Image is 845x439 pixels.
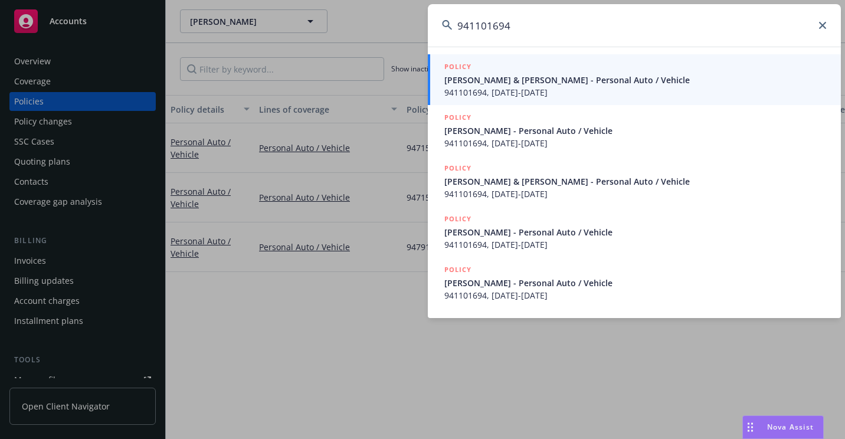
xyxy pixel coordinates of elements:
a: POLICY[PERSON_NAME] - Personal Auto / Vehicle941101694, [DATE]-[DATE] [428,105,841,156]
a: POLICY[PERSON_NAME] - Personal Auto / Vehicle941101694, [DATE]-[DATE] [428,207,841,257]
input: Search... [428,4,841,47]
a: POLICY[PERSON_NAME] & [PERSON_NAME] - Personal Auto / Vehicle941101694, [DATE]-[DATE] [428,54,841,105]
h5: POLICY [444,61,471,73]
span: [PERSON_NAME] - Personal Auto / Vehicle [444,226,827,238]
span: 941101694, [DATE]-[DATE] [444,137,827,149]
button: Nova Assist [742,415,824,439]
h5: POLICY [444,112,471,123]
span: [PERSON_NAME] & [PERSON_NAME] - Personal Auto / Vehicle [444,74,827,86]
span: 941101694, [DATE]-[DATE] [444,86,827,99]
span: [PERSON_NAME] & [PERSON_NAME] - Personal Auto / Vehicle [444,175,827,188]
span: [PERSON_NAME] - Personal Auto / Vehicle [444,125,827,137]
span: Nova Assist [767,422,814,432]
a: POLICY[PERSON_NAME] - Personal Auto / Vehicle941101694, [DATE]-[DATE] [428,257,841,308]
span: [PERSON_NAME] - Personal Auto / Vehicle [444,277,827,289]
div: Drag to move [743,416,758,438]
a: POLICY[PERSON_NAME] & [PERSON_NAME] - Personal Auto / Vehicle941101694, [DATE]-[DATE] [428,156,841,207]
span: 941101694, [DATE]-[DATE] [444,289,827,302]
h5: POLICY [444,264,471,276]
h5: POLICY [444,213,471,225]
span: 941101694, [DATE]-[DATE] [444,188,827,200]
h5: POLICY [444,162,471,174]
span: 941101694, [DATE]-[DATE] [444,238,827,251]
